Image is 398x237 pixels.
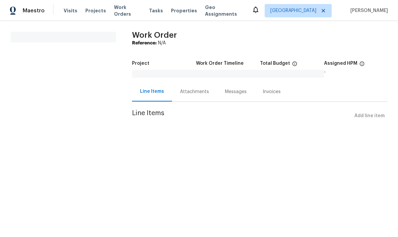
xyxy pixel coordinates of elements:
span: Properties [171,7,197,14]
div: Invoices [263,88,281,95]
div: Line Items [140,88,164,95]
span: Work Orders [114,4,141,17]
b: Reference: [132,41,157,45]
span: [PERSON_NAME] [348,7,388,14]
h5: Work Order Timeline [196,61,244,66]
span: The hpm assigned to this work order. [359,61,365,70]
span: Tasks [149,8,163,13]
span: [GEOGRAPHIC_DATA] [270,7,316,14]
span: Projects [85,7,106,14]
div: Messages [225,88,247,95]
span: Geo Assignments [205,4,244,17]
div: N/A [132,40,387,46]
span: Maestro [23,7,45,14]
span: Line Items [132,110,352,122]
h5: Assigned HPM [324,61,357,66]
h5: Total Budget [260,61,290,66]
h5: Project [132,61,149,66]
span: Visits [64,7,77,14]
div: - [324,70,387,74]
span: Work Order [132,31,177,39]
span: The total cost of line items that have been proposed by Opendoor. This sum includes line items th... [292,61,297,70]
div: Attachments [180,88,209,95]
